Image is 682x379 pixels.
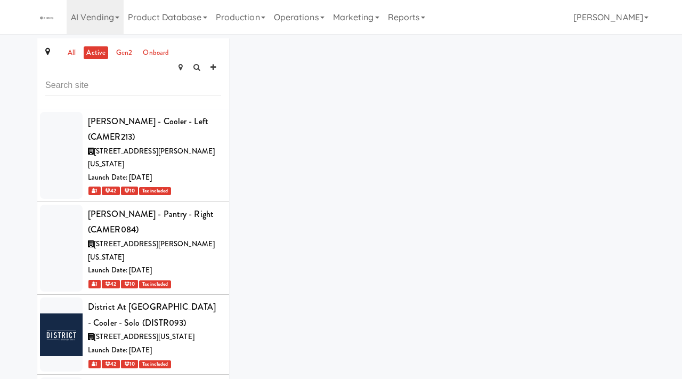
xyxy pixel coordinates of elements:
[88,280,101,288] span: 1
[37,109,229,202] li: [PERSON_NAME] - Cooler - Left (CAMER213)[STREET_ADDRESS][PERSON_NAME][US_STATE]Launch Date: [DATE...
[88,360,101,368] span: 1
[45,76,221,95] input: Search site
[88,239,215,262] span: [STREET_ADDRESS][PERSON_NAME][US_STATE]
[102,360,119,368] span: 42
[88,146,215,170] span: [STREET_ADDRESS][PERSON_NAME][US_STATE]
[88,299,221,330] div: District at [GEOGRAPHIC_DATA] - Cooler - Solo (DISTR093)
[121,187,138,195] span: 10
[37,202,229,295] li: [PERSON_NAME] - Pantry - Right (CAMER084)[STREET_ADDRESS][PERSON_NAME][US_STATE]Launch Date: [DAT...
[88,114,221,145] div: [PERSON_NAME] - Cooler - Left (CAMER213)
[84,46,108,60] a: active
[139,280,171,288] span: Tax included
[102,280,119,288] span: 42
[113,46,135,60] a: gen2
[139,187,171,195] span: Tax included
[88,187,101,195] span: 1
[139,360,171,368] span: Tax included
[88,264,221,277] div: Launch Date: [DATE]
[121,360,138,368] span: 10
[65,46,78,60] a: all
[37,8,56,27] img: Micromart
[121,280,138,288] span: 10
[88,344,221,357] div: Launch Date: [DATE]
[140,46,172,60] a: onboard
[94,332,194,342] span: [STREET_ADDRESS][US_STATE]
[37,295,229,375] li: District at [GEOGRAPHIC_DATA] - Cooler - Solo (DISTR093)[STREET_ADDRESS][US_STATE]Launch Date: [D...
[88,206,221,238] div: [PERSON_NAME] - Pantry - Right (CAMER084)
[88,171,221,184] div: Launch Date: [DATE]
[102,187,119,195] span: 42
